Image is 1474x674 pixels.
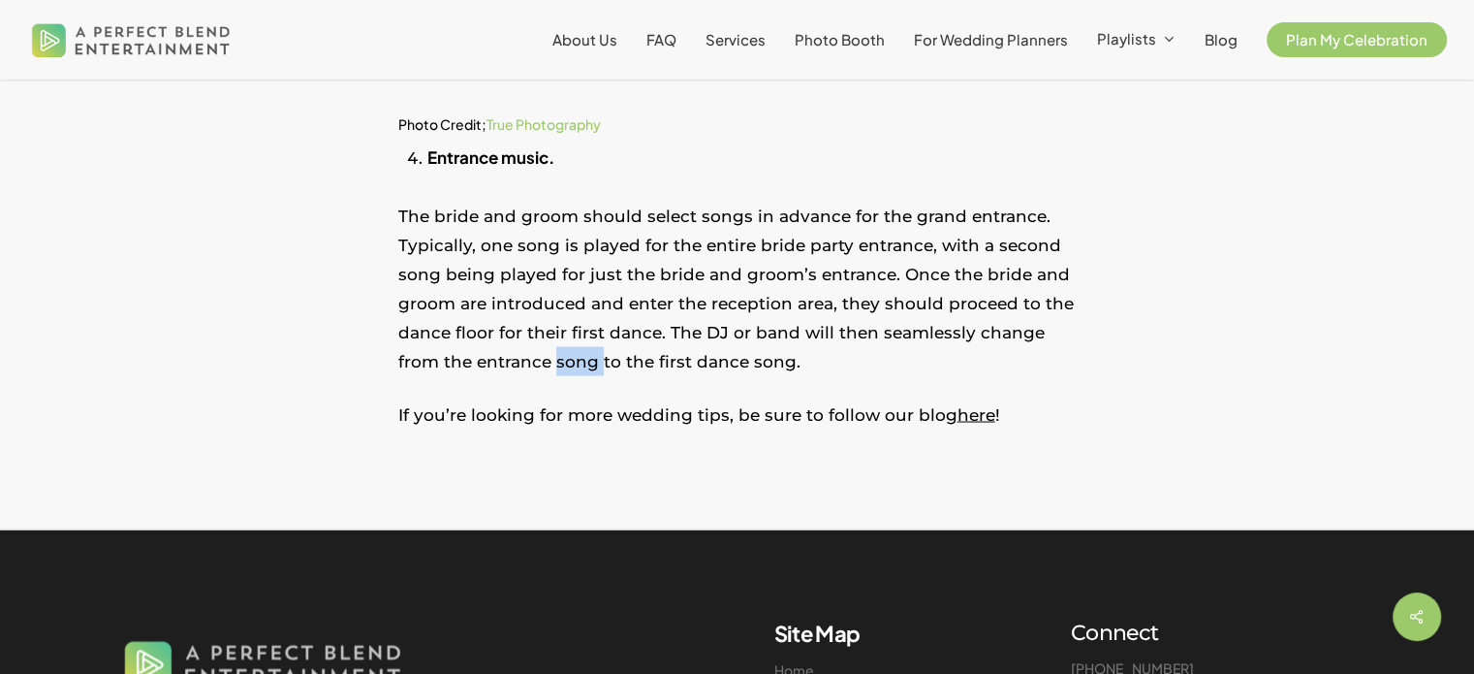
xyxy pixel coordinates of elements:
a: Plan My Celebration [1267,32,1447,48]
a: here [957,404,995,424]
span: Photo Booth [795,30,885,48]
a: FAQ [646,32,676,48]
p: The bride and groom should select songs in advance for the grand entrance. Typically, one song is... [398,201,1077,401]
strong: Entrance music. [427,145,554,167]
span: Playlists [1097,29,1156,48]
span: FAQ [646,30,676,48]
span: Blog [1205,30,1238,48]
img: A Perfect Blend Entertainment [27,8,235,72]
a: True Photography [486,114,601,132]
span: About Us [552,30,617,48]
span: For Wedding Planners [914,30,1068,48]
a: For Wedding Planners [914,32,1068,48]
h6: Photo Credit; [398,112,1077,135]
b: Site Map [774,619,861,646]
span: Plan My Celebration [1286,30,1427,48]
a: About Us [552,32,617,48]
h4: Connect [1071,619,1356,646]
p: If you’re looking for more wedding tips, be sure to follow our blog ! [398,400,1077,429]
a: Services [706,32,766,48]
a: Blog [1205,32,1238,48]
span: Services [706,30,766,48]
a: Playlists [1097,31,1176,48]
a: Photo Booth [795,32,885,48]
